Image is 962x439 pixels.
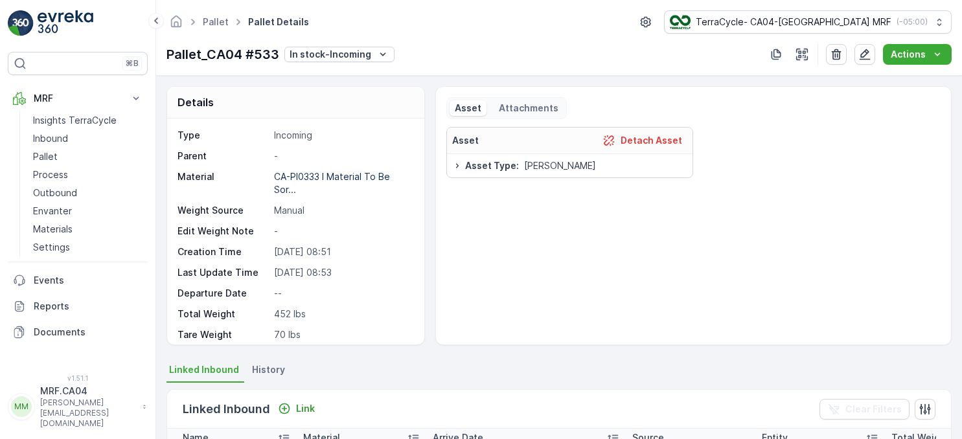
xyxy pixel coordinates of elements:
[497,102,558,115] p: Attachments
[897,17,928,27] p: ( -05:00 )
[274,245,411,258] p: [DATE] 08:51
[274,328,411,341] p: 70 lbs
[28,202,148,220] a: Envanter
[274,150,411,163] p: -
[33,223,73,236] p: Materials
[8,374,148,382] span: v 1.51.1
[819,399,910,420] button: Clear Filters
[178,308,269,321] p: Total Weight
[40,398,136,429] p: [PERSON_NAME][EMAIL_ADDRESS][DOMAIN_NAME]
[178,95,214,110] p: Details
[33,241,70,254] p: Settings
[11,396,32,417] div: MM
[465,159,519,172] span: Asset Type :
[33,150,58,163] p: Pallet
[33,186,77,199] p: Outbound
[34,326,143,339] p: Documents
[166,45,279,64] p: Pallet_CA04 #533
[274,308,411,321] p: 452 lbs
[274,287,411,300] p: --
[169,363,239,376] span: Linked Inbound
[452,134,479,147] p: Asset
[845,403,902,416] p: Clear Filters
[455,102,481,115] p: Asset
[891,48,926,61] p: Actions
[178,150,269,163] p: Parent
[40,385,136,398] p: MRF.CA04
[8,10,34,36] img: logo
[621,134,682,147] p: Detach Asset
[178,129,269,142] p: Type
[246,16,312,28] span: Pallet Details
[28,238,148,256] a: Settings
[34,300,143,313] p: Reports
[169,19,183,30] a: Homepage
[597,133,687,148] button: Detach Asset
[178,245,269,258] p: Creation Time
[33,114,117,127] p: Insights TerraCycle
[8,319,148,345] a: Documents
[28,129,148,148] a: Inbound
[883,44,952,65] button: Actions
[252,363,285,376] span: History
[28,111,148,129] a: Insights TerraCycle
[28,166,148,184] a: Process
[178,287,269,300] p: Departure Date
[126,58,139,69] p: ⌘B
[274,129,411,142] p: Incoming
[273,401,320,416] button: Link
[28,148,148,166] a: Pallet
[274,171,393,195] p: CA-PI0333 I Material To Be Sor...
[178,266,269,279] p: Last Update Time
[203,16,229,27] a: Pallet
[33,168,68,181] p: Process
[274,225,411,238] p: -
[8,267,148,293] a: Events
[28,220,148,238] a: Materials
[290,48,371,61] p: In stock-Incoming
[38,10,93,36] img: logo_light-DOdMpM7g.png
[28,184,148,202] a: Outbound
[524,159,596,172] span: [PERSON_NAME]
[670,15,691,29] img: TC_8rdWMmT_gp9TRR3.png
[178,328,269,341] p: Tare Weight
[664,10,952,34] button: TerraCycle- CA04-[GEOGRAPHIC_DATA] MRF(-05:00)
[33,132,68,145] p: Inbound
[296,402,315,415] p: Link
[34,274,143,287] p: Events
[274,204,411,217] p: Manual
[8,385,148,429] button: MMMRF.CA04[PERSON_NAME][EMAIL_ADDRESS][DOMAIN_NAME]
[8,293,148,319] a: Reports
[274,266,411,279] p: [DATE] 08:53
[33,205,72,218] p: Envanter
[8,85,148,111] button: MRF
[178,204,269,217] p: Weight Source
[183,400,270,418] p: Linked Inbound
[178,225,269,238] p: Edit Weight Note
[178,170,269,196] p: Material
[696,16,891,28] p: TerraCycle- CA04-[GEOGRAPHIC_DATA] MRF
[34,92,122,105] p: MRF
[284,47,395,62] button: In stock-Incoming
